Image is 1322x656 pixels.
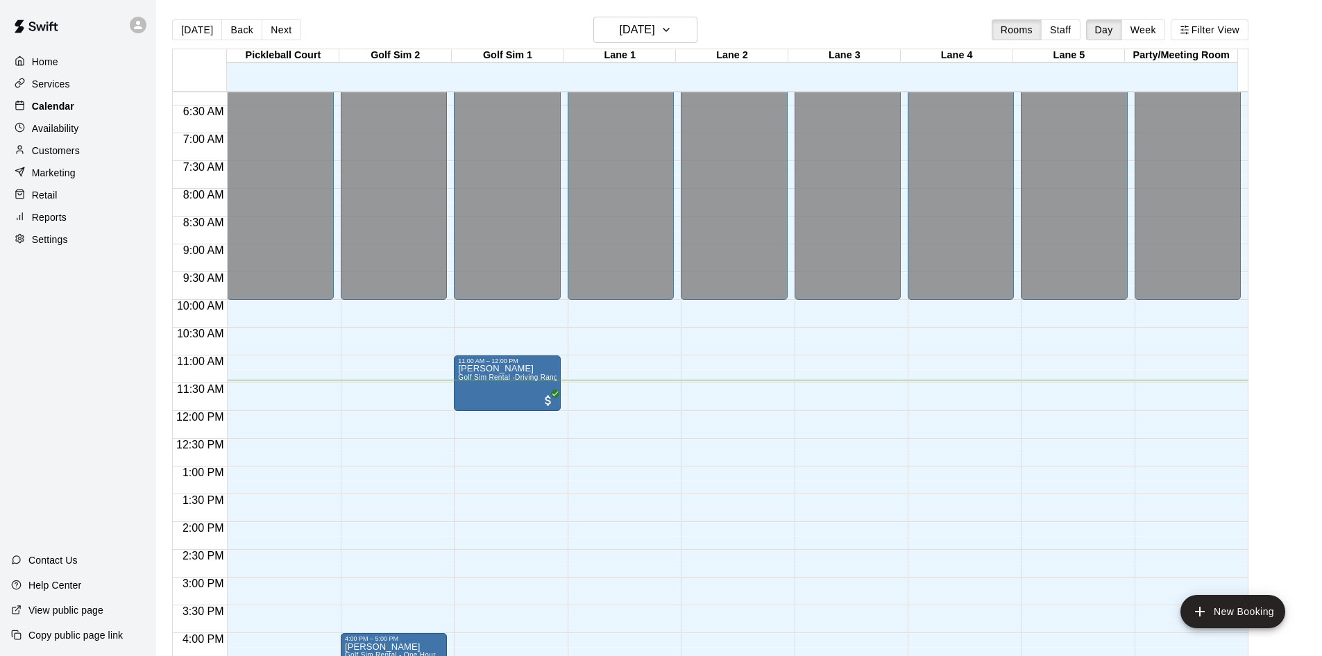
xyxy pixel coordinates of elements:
[173,355,228,367] span: 11:00 AM
[221,19,262,40] button: Back
[179,494,228,506] span: 1:30 PM
[180,217,228,228] span: 8:30 AM
[11,140,145,161] a: Customers
[227,49,339,62] div: Pickleball Court
[179,466,228,478] span: 1:00 PM
[11,118,145,139] a: Availability
[32,144,80,158] p: Customers
[788,49,901,62] div: Lane 3
[1086,19,1122,40] button: Day
[458,358,556,364] div: 11:00 AM – 12:00 PM
[992,19,1042,40] button: Rooms
[179,578,228,589] span: 3:00 PM
[458,373,659,381] span: Golf Sim Rental -Driving Range Special- One Hour (1 Player)
[179,522,228,534] span: 2:00 PM
[1125,49,1237,62] div: Party/Meeting Room
[1121,19,1165,40] button: Week
[28,553,78,567] p: Contact Us
[180,189,228,201] span: 8:00 AM
[32,121,79,135] p: Availability
[180,133,228,145] span: 7:00 AM
[11,96,145,117] a: Calendar
[173,411,227,423] span: 12:00 PM
[11,162,145,183] a: Marketing
[180,244,228,256] span: 9:00 AM
[179,550,228,562] span: 2:30 PM
[32,233,68,246] p: Settings
[11,207,145,228] a: Reports
[1013,49,1126,62] div: Lane 5
[262,19,300,40] button: Next
[173,328,228,339] span: 10:30 AM
[32,166,76,180] p: Marketing
[1171,19,1248,40] button: Filter View
[28,603,103,617] p: View public page
[339,49,452,62] div: Golf Sim 2
[32,188,58,202] p: Retail
[452,49,564,62] div: Golf Sim 1
[32,77,70,91] p: Services
[28,628,123,642] p: Copy public page link
[32,99,74,113] p: Calendar
[345,635,443,642] div: 4:00 PM – 5:00 PM
[620,20,655,40] h6: [DATE]
[180,272,228,284] span: 9:30 AM
[173,383,228,395] span: 11:30 AM
[541,394,555,407] span: All customers have paid
[676,49,788,62] div: Lane 2
[11,74,145,94] a: Services
[11,51,145,72] a: Home
[179,633,228,645] span: 4:00 PM
[1180,595,1285,628] button: add
[173,439,227,451] span: 12:30 PM
[593,17,697,43] button: [DATE]
[180,161,228,173] span: 7:30 AM
[11,185,145,205] a: Retail
[172,19,222,40] button: [DATE]
[901,49,1013,62] div: Lane 4
[11,229,145,250] a: Settings
[28,578,81,592] p: Help Center
[173,300,228,312] span: 10:00 AM
[32,55,58,69] p: Home
[563,49,676,62] div: Lane 1
[454,355,560,411] div: 11:00 AM – 12:00 PM: Tyler Hamel
[180,106,228,117] span: 6:30 AM
[32,210,67,224] p: Reports
[179,605,228,617] span: 3:30 PM
[1041,19,1081,40] button: Staff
